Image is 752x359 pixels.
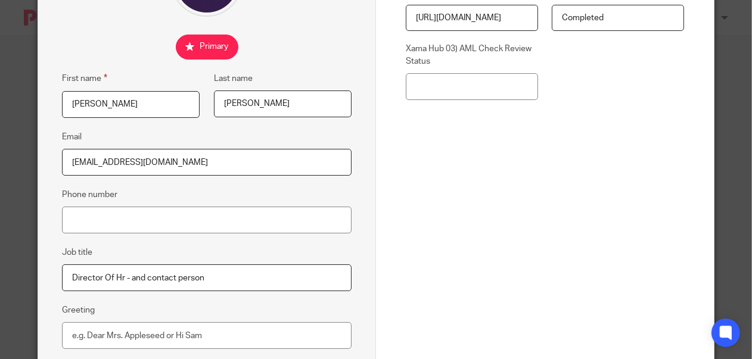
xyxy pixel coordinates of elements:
label: Last name [214,73,253,85]
label: First name [62,71,107,85]
label: Greeting [62,304,95,316]
label: Job title [62,246,92,258]
label: Phone number [62,189,117,201]
input: e.g. Dear Mrs. Appleseed or Hi Sam [62,322,352,349]
label: Xama Hub 03) AML Check Review Status [406,43,538,67]
label: Email [62,131,82,143]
